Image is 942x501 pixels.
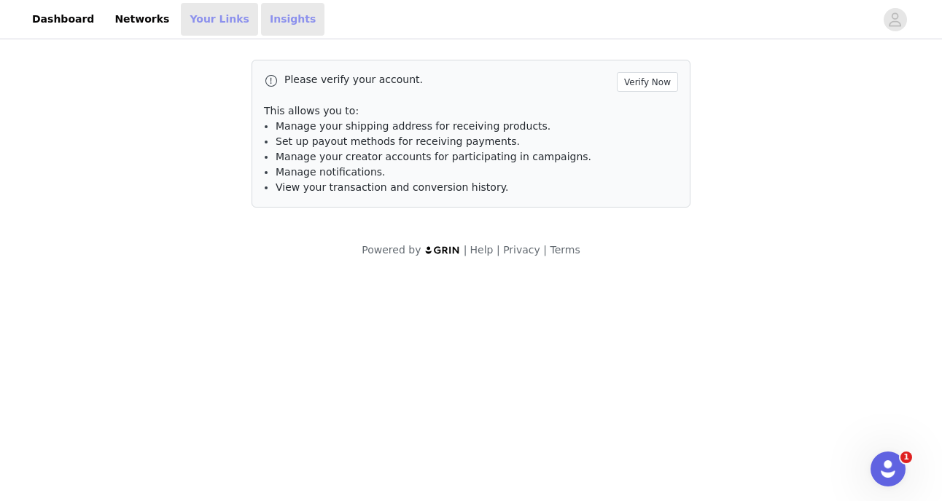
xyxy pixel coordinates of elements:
img: logo [424,245,461,255]
p: This allows you to: [264,103,678,119]
a: Your Links [181,3,258,36]
a: Terms [550,244,580,256]
a: Networks [106,3,178,36]
span: | [464,244,467,256]
span: Manage your shipping address for receiving products. [276,120,550,132]
a: Insights [261,3,324,36]
span: Manage notifications. [276,166,386,178]
p: Please verify your account. [284,72,611,87]
span: Powered by [362,244,421,256]
a: Privacy [503,244,540,256]
iframe: Intercom live chat [871,451,906,486]
a: Dashboard [23,3,103,36]
span: Set up payout methods for receiving payments. [276,135,520,147]
span: | [497,244,500,256]
a: Help [470,244,494,256]
span: View your transaction and conversion history. [276,181,508,193]
span: 1 [900,451,912,463]
span: Manage your creator accounts for participating in campaigns. [276,151,591,162]
button: Verify Now [617,72,678,92]
span: | [543,244,547,256]
div: avatar [888,8,902,31]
